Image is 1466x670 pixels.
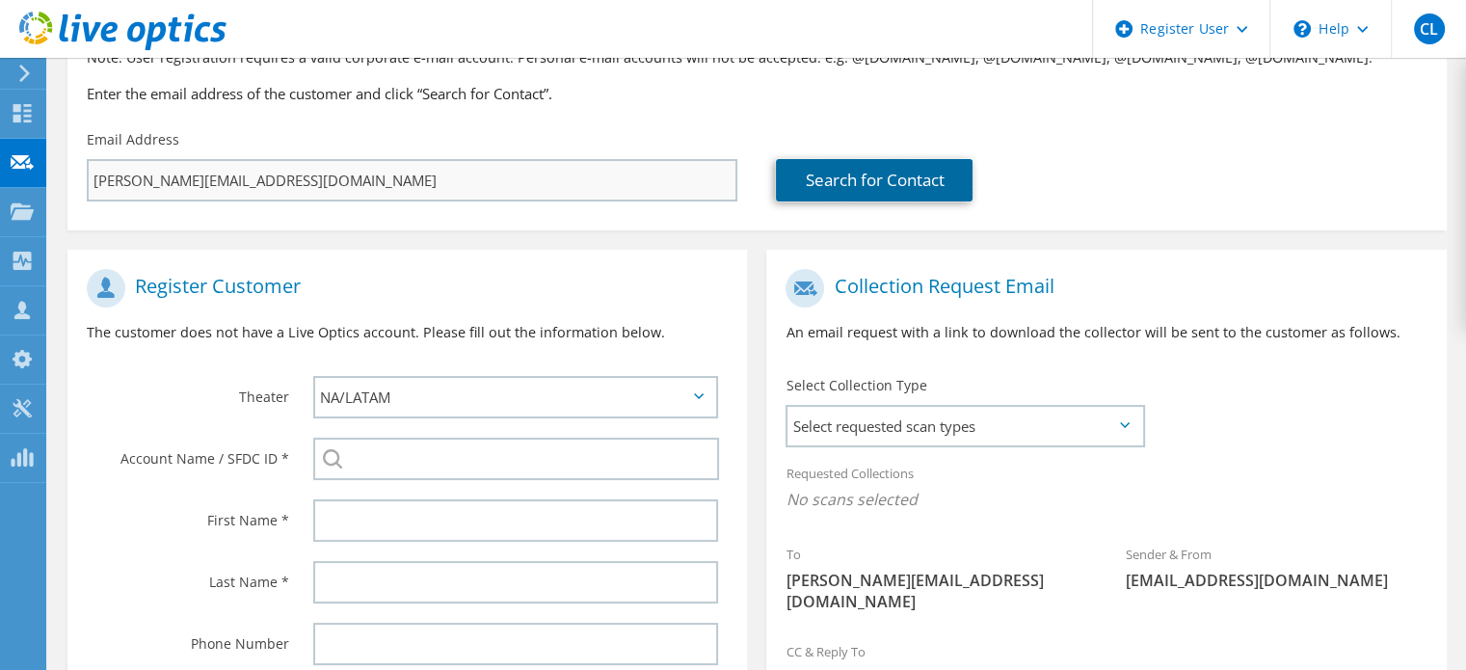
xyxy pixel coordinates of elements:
[776,159,973,201] a: Search for Contact
[786,570,1087,612] span: [PERSON_NAME][EMAIL_ADDRESS][DOMAIN_NAME]
[787,407,1142,445] span: Select requested scan types
[1414,13,1445,44] span: CL
[766,453,1446,524] div: Requested Collections
[87,83,1427,104] h3: Enter the email address of the customer and click “Search for Contact”.
[786,489,1426,510] span: No scans selected
[1293,20,1311,38] svg: \n
[87,438,289,469] label: Account Name / SFDC ID *
[87,322,728,343] p: The customer does not have a Live Optics account. Please fill out the information below.
[1126,570,1427,591] span: [EMAIL_ADDRESS][DOMAIN_NAME]
[87,499,289,530] label: First Name *
[786,322,1426,343] p: An email request with a link to download the collector will be sent to the customer as follows.
[87,376,289,407] label: Theater
[786,376,926,395] label: Select Collection Type
[87,623,289,654] label: Phone Number
[87,130,179,149] label: Email Address
[766,534,1106,622] div: To
[87,561,289,592] label: Last Name *
[87,269,718,308] h1: Register Customer
[786,269,1417,308] h1: Collection Request Email
[1106,534,1447,601] div: Sender & From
